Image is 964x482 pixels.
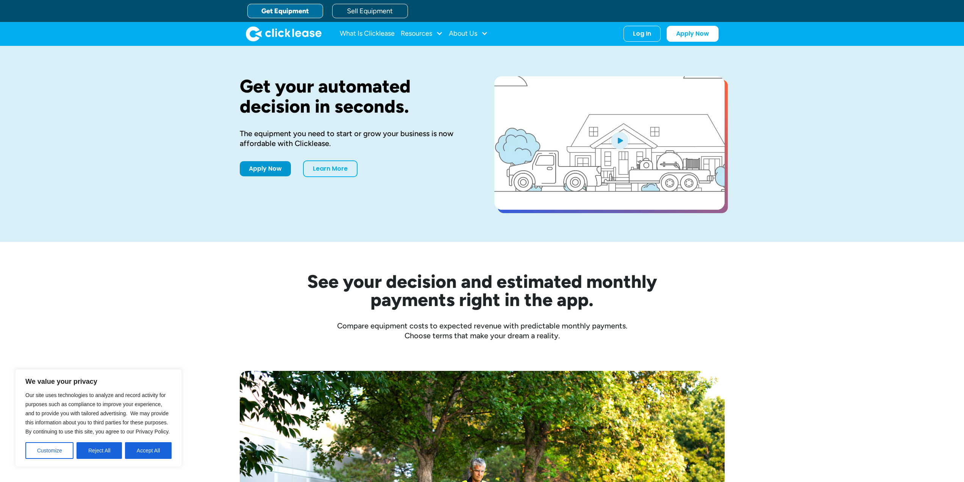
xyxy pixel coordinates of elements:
[15,369,182,467] div: We value your privacy
[667,26,719,42] a: Apply Now
[246,26,322,41] a: home
[633,30,651,38] div: Log In
[25,392,170,435] span: Our site uses technologies to analyze and record activity for purposes such as compliance to impr...
[609,130,630,151] img: Blue play button logo on a light blue circular background
[240,129,470,148] div: The equipment you need to start or grow your business is now affordable with Clicklease.
[247,4,323,18] a: Get Equipment
[25,442,73,459] button: Customize
[332,4,408,18] a: Sell Equipment
[240,321,725,341] div: Compare equipment costs to expected revenue with predictable monthly payments. Choose terms that ...
[303,160,358,177] a: Learn More
[125,442,172,459] button: Accept All
[25,377,172,386] p: We value your privacy
[401,26,443,41] div: Resources
[240,76,470,116] h1: Get your automated decision in seconds.
[340,26,395,41] a: What Is Clicklease
[494,76,725,210] a: open lightbox
[270,272,694,309] h2: See your decision and estimated monthly payments right in the app.
[449,26,488,41] div: About Us
[77,442,122,459] button: Reject All
[240,161,291,176] a: Apply Now
[246,26,322,41] img: Clicklease logo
